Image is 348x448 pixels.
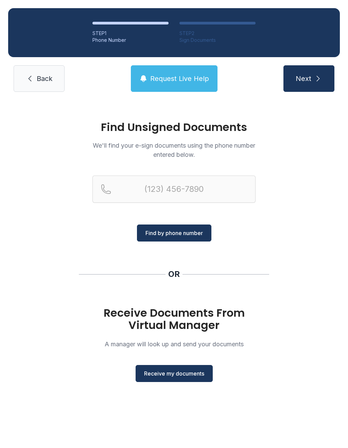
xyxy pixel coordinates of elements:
span: Back [37,74,52,83]
span: Receive my documents [144,369,204,378]
div: STEP 2 [179,30,256,37]
div: Sign Documents [179,37,256,44]
p: A manager will look up and send your documents [92,339,256,349]
span: Next [296,74,311,83]
div: STEP 1 [92,30,169,37]
input: Reservation phone number [92,176,256,203]
h1: Receive Documents From Virtual Manager [92,307,256,331]
div: OR [168,269,180,280]
span: Request Live Help [150,74,209,83]
p: We'll find your e-sign documents using the phone number entered below. [92,141,256,159]
div: Phone Number [92,37,169,44]
span: Find by phone number [145,229,203,237]
h1: Find Unsigned Documents [92,122,256,133]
